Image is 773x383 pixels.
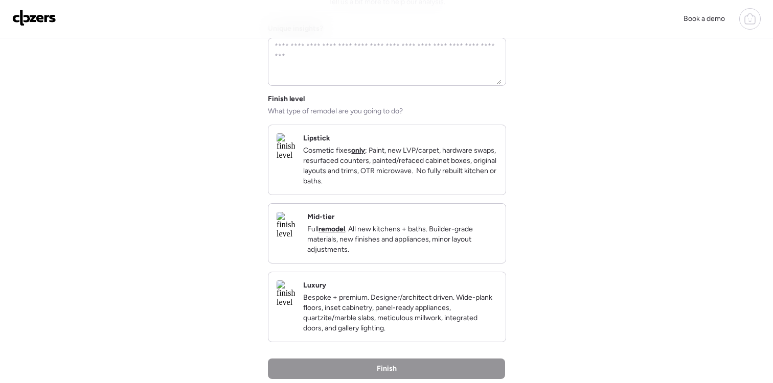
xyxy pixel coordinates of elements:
[303,280,326,291] h2: Luxury
[684,14,725,23] span: Book a demo
[319,225,345,233] strong: remodel
[377,364,397,374] span: Finish
[277,133,295,160] img: finish level
[351,146,365,155] strong: only
[303,293,497,333] p: Bespoke + premium. Designer/architect driven. Wide-plank floors, inset cabinetry, panel-ready app...
[277,280,295,307] img: finish level
[303,146,497,186] p: Cosmetic fixes : Paint, new LVP/carpet, hardware swaps, resurfaced counters, painted/refaced cabi...
[268,106,403,116] span: What type of remodel are you going to do?
[277,212,299,238] img: finish level
[303,133,330,143] h2: Lipstick
[307,224,497,255] p: Full . All new kitchens + baths. Builder-grade materials, new finishes and appliances, minor layo...
[12,10,56,26] img: Logo
[307,212,334,222] h2: Mid-tier
[268,94,305,104] span: Finish level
